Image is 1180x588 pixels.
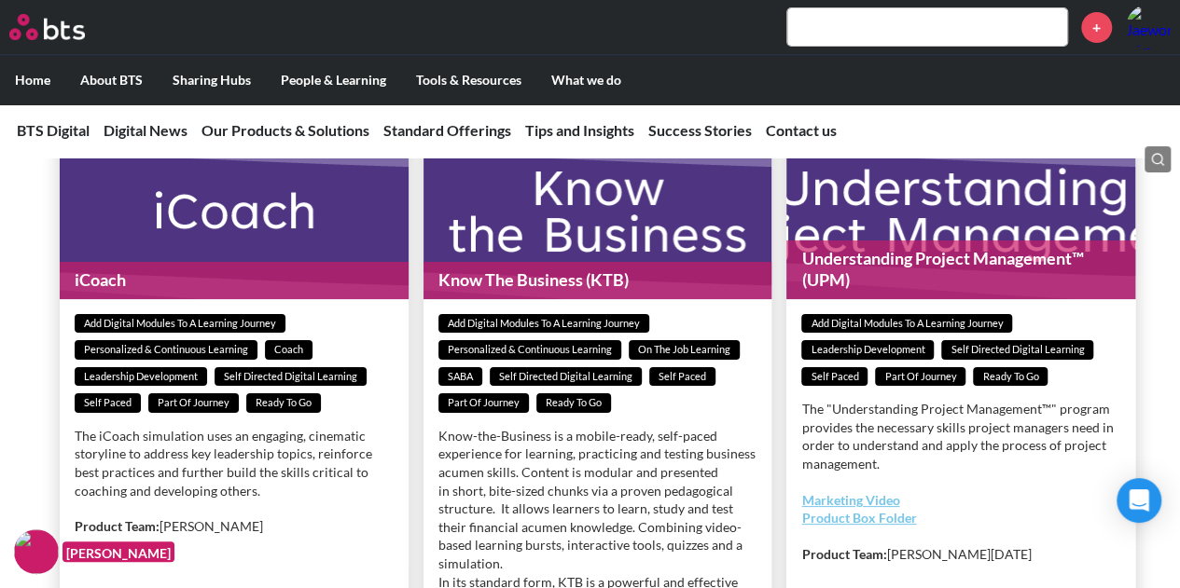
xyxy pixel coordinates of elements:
label: People & Learning [266,56,401,104]
a: Contact us [766,121,837,139]
p: [PERSON_NAME][DATE] [801,545,1120,564]
span: Leadership Development [801,340,934,360]
span: Self paced [649,367,715,387]
span: Coach [265,340,312,360]
a: Our Products & Solutions [201,121,369,139]
span: Ready to go [246,393,321,413]
span: Ready to go [973,367,1048,387]
a: Go home [9,14,119,40]
a: Digital News [104,121,187,139]
a: Marketing Video [801,492,899,508]
span: Ready to go [536,393,611,413]
img: F [14,529,59,574]
a: BTS Digital [17,121,90,139]
p: The iCoach simulation uses an engaging, cinematic storyline to address key leadership topics, rei... [75,427,394,499]
a: Standard Offerings [383,121,511,139]
span: SABA [438,367,482,387]
a: Tips and Insights [525,121,634,139]
a: Product Box Folder [801,510,916,526]
p: [PERSON_NAME] [75,517,394,536]
span: Personalized & Continuous Learning [438,340,621,360]
strong: Product Team: [801,546,886,562]
span: Self Directed Digital Learning [941,340,1093,360]
span: Add Digital Modules to a Learning Journey [801,314,1012,334]
img: BTS Logo [9,14,85,40]
h1: iCoach [60,262,409,298]
label: What we do [536,56,636,104]
span: Leadership Development [75,367,207,387]
span: Part of Journey [875,367,965,387]
span: Part of Journey [148,393,239,413]
img: Jaewon Kim [1126,5,1171,49]
strong: Product Team: [75,518,160,534]
span: Add Digital Modules to a Learning Journey [438,314,649,334]
span: Self Directed Digital Learning [490,367,642,387]
span: Add Digital Modules to a Learning Journey [75,314,285,334]
a: + [1081,12,1112,43]
span: Personalized & Continuous Learning [75,340,257,360]
h1: Know The Business (KTB) [423,262,772,298]
span: Self paced [801,367,868,387]
label: Tools & Resources [401,56,536,104]
h1: Understanding Project Management™ (UPM) [786,240,1135,299]
a: Success Stories [648,121,752,139]
span: On The Job Learning [629,340,740,360]
label: Sharing Hubs [158,56,266,104]
label: About BTS [65,56,158,104]
span: Self Directed Digital Learning [215,367,367,387]
div: Open Intercom Messenger [1117,478,1161,523]
span: Part of Journey [438,393,529,413]
p: The "Understanding Project Management™" program provides the necessary skills project managers ne... [801,400,1120,472]
figcaption: [PERSON_NAME] [62,541,174,563]
a: Profile [1126,5,1171,49]
span: Self paced [75,393,141,413]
